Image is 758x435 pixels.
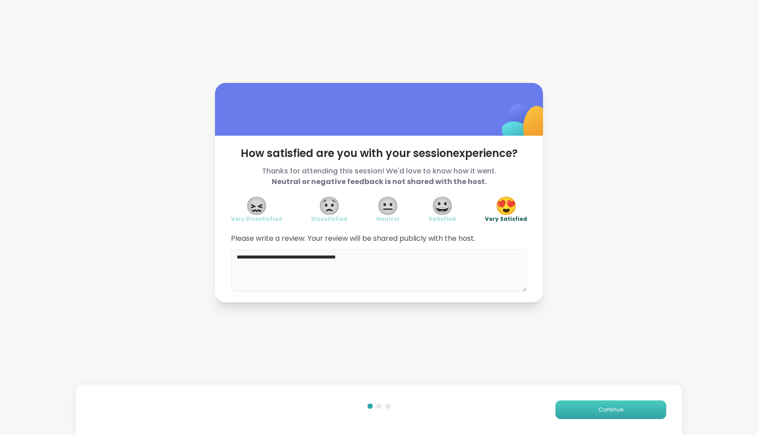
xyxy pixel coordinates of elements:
span: 😟 [318,198,340,214]
span: Please write a review. Your review will be shared publicly with the host. [231,233,527,244]
span: Thanks for attending this session! We'd love to know how it went. [231,166,527,187]
span: Continue [598,406,623,414]
span: Very Satisfied [485,216,527,223]
img: ShareWell Logomark [481,81,569,169]
span: 😀 [431,198,453,214]
span: 😖 [246,198,268,214]
span: How satisfied are you with your session experience? [231,146,527,161]
span: 😐 [377,198,399,214]
button: Continue [555,400,666,419]
span: Satisfied [429,216,456,223]
b: Neutral or negative feedback is not shared with the host. [272,176,487,187]
span: 😍 [495,198,517,214]
span: Very Dissatisfied [231,216,282,223]
span: Dissatisfied [311,216,347,223]
span: Neutral [376,216,399,223]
